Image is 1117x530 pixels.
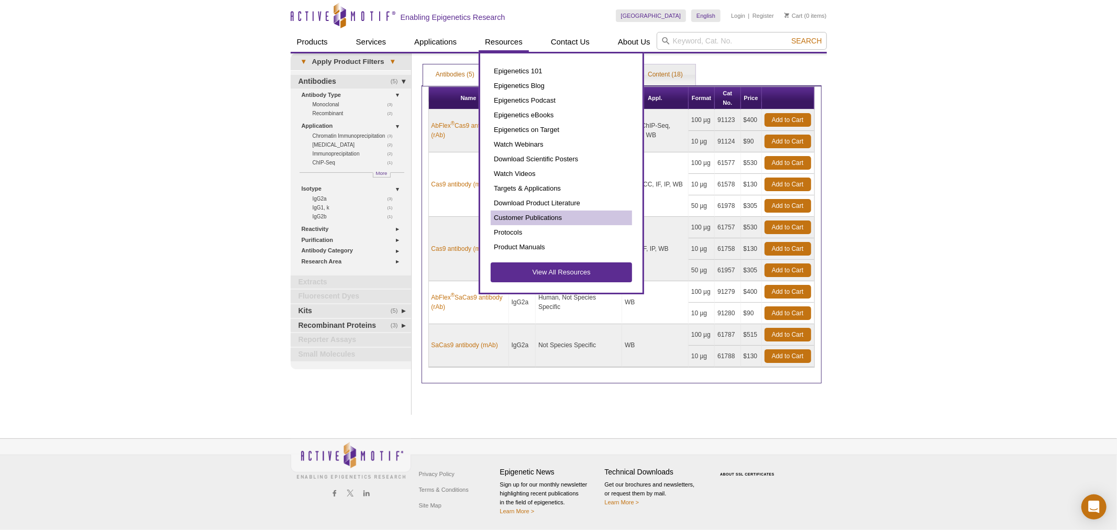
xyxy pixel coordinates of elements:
[765,242,811,256] a: Add to Cart
[423,64,487,85] a: Antibodies (5)
[616,9,687,22] a: [GEOGRAPHIC_DATA]
[491,167,632,181] a: Watch Videos
[715,346,740,367] td: 61788
[491,211,632,225] a: Customer Publications
[313,212,399,221] a: (1)IgG2b
[302,256,405,267] a: Research Area
[765,199,811,213] a: Add to Cart
[765,156,811,170] a: Add to Cart
[313,100,399,109] a: (3)Monoclonal
[689,152,715,174] td: 100 µg
[715,109,740,131] td: 91123
[710,457,788,480] table: Click to Verify - This site chose Symantec SSL for secure e-commerce and confidential communicati...
[791,37,822,45] span: Search
[302,120,405,131] a: Application
[715,303,740,324] td: 91280
[689,109,715,131] td: 100 µg
[765,306,811,320] a: Add to Cart
[689,303,715,324] td: 10 µg
[291,53,411,70] a: ▾Apply Product Filters▾
[715,87,740,109] th: Cat No.
[491,108,632,123] a: Epigenetics eBooks
[451,120,455,126] sup: ®
[691,9,721,22] a: English
[741,303,762,324] td: $90
[313,109,399,118] a: (2)Recombinant
[491,152,632,167] a: Download Scientific Posters
[741,87,762,109] th: Price
[291,290,411,303] a: Fluorescent Dyes
[784,13,789,18] img: Your Cart
[765,263,811,277] a: Add to Cart
[765,285,811,299] a: Add to Cart
[741,109,762,131] td: $400
[388,149,399,158] span: (2)
[416,498,444,513] a: Site Map
[605,468,704,477] h4: Technical Downloads
[784,9,827,22] li: (0 items)
[753,12,774,19] a: Register
[388,158,399,167] span: (1)
[784,12,803,19] a: Cart
[500,468,600,477] h4: Epigenetic News
[715,281,740,303] td: 91279
[605,499,639,505] a: Learn More >
[416,482,471,498] a: Terms & Conditions
[500,508,535,514] a: Learn More >
[296,57,312,67] span: ▾
[689,195,715,217] td: 50 µg
[622,217,689,281] td: ChIP, IF, IP, WB
[388,140,399,149] span: (2)
[765,113,811,127] a: Add to Cart
[291,319,411,333] a: (3)Recombinant Proteins
[622,152,689,217] td: ChIP, ICC, IF, IP, WB
[376,169,388,178] span: More
[731,12,745,19] a: Login
[765,135,811,148] a: Add to Cart
[741,260,762,281] td: $305
[432,293,506,312] a: AbFlex®SaCas9 antibody (rAb)
[313,158,399,167] a: (1)ChIP-Seq
[715,152,740,174] td: 61577
[491,240,632,255] a: Product Manuals
[391,75,404,89] span: (5)
[313,131,399,140] a: (3)Chromatin Immunoprecipitation
[741,152,762,174] td: $530
[373,172,391,178] a: More
[788,36,825,46] button: Search
[491,196,632,211] a: Download Product Literature
[291,439,411,481] img: Active Motif,
[689,346,715,367] td: 10 µg
[302,235,405,246] a: Purification
[715,131,740,152] td: 91124
[500,480,600,516] p: Sign up for our monthly newsletter highlighting recent publications in the field of epigenetics.
[384,57,401,67] span: ▾
[451,292,455,298] sup: ®
[765,349,811,363] a: Add to Cart
[491,137,632,152] a: Watch Webinars
[391,319,404,333] span: (3)
[741,174,762,195] td: $130
[432,244,491,253] a: Cas9 antibody (mAb)
[491,123,632,137] a: Epigenetics on Target
[689,174,715,195] td: 10 µg
[612,32,657,52] a: About Us
[313,149,399,158] a: (2)Immunoprecipitation
[741,195,762,217] td: $305
[689,217,715,238] td: 100 µg
[432,340,498,350] a: SaCas9 antibody (mAb)
[689,260,715,281] td: 50 µg
[715,260,740,281] td: 61957
[765,328,811,341] a: Add to Cart
[536,324,622,367] td: Not Species Specific
[479,32,529,52] a: Resources
[689,281,715,303] td: 100 µg
[622,281,689,324] td: WB
[715,195,740,217] td: 61978
[313,194,399,203] a: (3)IgG2a
[350,32,393,52] a: Services
[313,140,399,149] a: (2)[MEDICAL_DATA]
[689,131,715,152] td: 10 µg
[741,346,762,367] td: $130
[401,13,505,22] h2: Enabling Epigenetics Research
